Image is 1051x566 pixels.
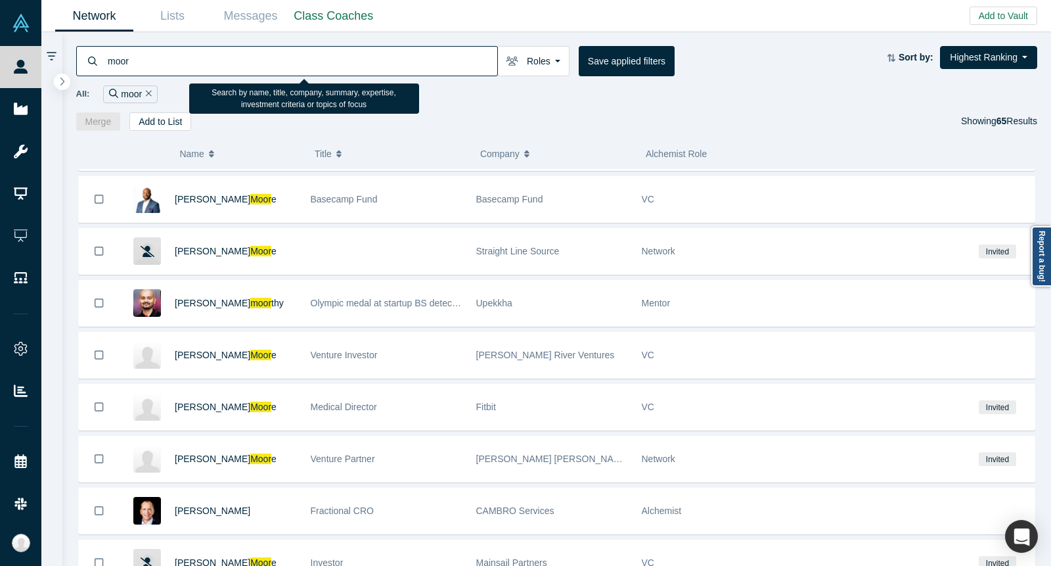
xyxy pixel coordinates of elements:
strong: 65 [996,116,1007,126]
span: Venture Partner [311,454,375,464]
span: [PERSON_NAME] [175,246,250,256]
button: Bookmark [79,281,120,326]
span: [PERSON_NAME] [175,298,250,308]
img: John Moore's Profile Image [133,393,161,421]
button: Bookmark [79,488,120,534]
span: VC [642,194,654,204]
a: [PERSON_NAME]moorthy [175,298,284,308]
img: Alchemist Vault Logo [12,14,30,32]
a: [PERSON_NAME]Moore [175,350,277,360]
span: e [271,454,277,464]
button: Name [179,140,301,168]
span: Invited [979,400,1016,414]
span: Basecamp Fund [311,194,378,204]
span: [PERSON_NAME] [175,402,250,412]
input: Search by name, title, company, summary, expertise, investment criteria or topics of focus [106,45,497,76]
strong: Sort by: [899,52,933,62]
span: Venture Investor [311,350,378,360]
button: Merge [76,112,121,131]
span: Moor [250,402,271,412]
span: Title [315,140,332,168]
button: Save applied filters [579,46,675,76]
span: Fitbit [476,402,496,412]
img: Geoffrey Moore's Profile Image [133,445,161,473]
span: [PERSON_NAME] River Ventures [476,350,615,360]
img: Olivia Moore's Profile Image [133,341,161,369]
span: Moor [250,454,271,464]
span: e [271,350,277,360]
span: Invited [979,245,1016,258]
img: Prasanna Krishnamoorthy's Profile Image [133,289,161,317]
img: Wayne Moore's Profile Image [133,185,161,213]
span: Upekkha [476,298,512,308]
span: Olympic medal at startup BS detection applied by kicking butt 🙇Help SaaS startups w/product, tech... [311,298,820,308]
span: e [271,402,277,412]
div: Showing [961,112,1037,131]
a: Lists [133,1,212,32]
span: Network [642,454,675,464]
span: Moor [250,350,271,360]
div: moor [103,85,158,103]
a: Class Coaches [290,1,378,32]
span: Network [642,246,675,256]
button: Bookmark [79,333,120,378]
span: [PERSON_NAME] [PERSON_NAME] Ventures [476,454,669,464]
span: Moor [250,194,271,204]
img: Rusty Stapp's Profile Image [133,497,161,525]
button: Bookmark [79,177,120,222]
a: Report a bug! [1031,226,1051,287]
button: Add to Vault [970,7,1037,25]
span: Fractional CRO [311,506,374,516]
span: All: [76,87,90,101]
span: [PERSON_NAME] [175,454,250,464]
a: [PERSON_NAME]Moore [175,246,277,256]
button: Title [315,140,466,168]
span: Name [179,140,204,168]
span: Alchemist Role [646,149,707,159]
button: Roles [497,46,570,76]
a: [PERSON_NAME]Moore [175,454,277,464]
a: Network [55,1,133,32]
span: Basecamp Fund [476,194,543,204]
button: Highest Ranking [940,46,1037,69]
span: Alchemist [642,506,682,516]
span: Straight Line Source [476,246,560,256]
span: CAMBRO Services [476,506,554,516]
span: [PERSON_NAME] [175,194,250,204]
img: Annika Lauer's Account [12,534,30,552]
a: [PERSON_NAME]Moore [175,402,277,412]
button: Add to List [129,112,191,131]
button: Bookmark [79,436,120,482]
a: [PERSON_NAME] [175,506,250,516]
span: Moor [250,246,271,256]
a: Messages [212,1,290,32]
button: Bookmark [79,229,120,274]
button: Remove Filter [142,87,152,102]
span: thy [271,298,284,308]
span: Company [480,140,520,168]
span: Invited [979,452,1016,466]
span: moor [250,298,271,308]
span: e [271,246,277,256]
span: [PERSON_NAME] [175,350,250,360]
button: Bookmark [79,385,120,430]
a: [PERSON_NAME]Moore [175,194,277,204]
span: e [271,194,277,204]
button: Company [480,140,632,168]
span: VC [642,402,654,412]
span: Results [996,116,1037,126]
span: VC [642,350,654,360]
span: Medical Director [311,402,377,412]
span: Mentor [642,298,671,308]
